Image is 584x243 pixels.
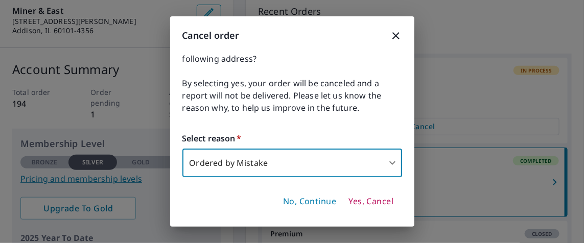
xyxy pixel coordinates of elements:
span: No, Continue [283,196,337,207]
h3: Cancel order [182,29,402,42]
span: Yes, Cancel [348,196,393,207]
span: By selecting yes, your order will be canceled and a report will not be delivered. Please let us k... [182,77,402,114]
div: Ordered by Mistake [182,149,402,177]
button: No, Continue [279,193,341,210]
button: Yes, Cancel [344,193,398,210]
label: Select reason [182,132,402,144]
